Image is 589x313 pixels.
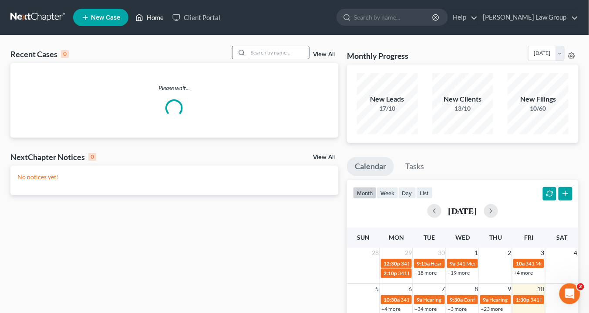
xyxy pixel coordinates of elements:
span: 341 Meeting for [PERSON_NAME][US_STATE] [401,260,506,267]
span: 8 [474,284,479,294]
a: +19 more [448,269,470,276]
a: +4 more [514,269,533,276]
span: 7 [441,284,446,294]
span: 6 [407,284,413,294]
span: 2:10p [384,270,397,276]
span: 4 [573,248,579,258]
h3: Monthly Progress [347,51,409,61]
span: Hearing for [PERSON_NAME] [423,296,491,303]
a: +34 more [414,306,437,312]
div: 13/10 [432,104,493,113]
a: +3 more [448,306,467,312]
span: 10 [536,284,545,294]
a: +4 more [381,306,401,312]
div: New Leads [357,94,418,104]
button: day [398,187,416,199]
span: Thu [489,234,502,241]
span: 341 Meeting for [PERSON_NAME] [401,296,479,303]
span: Mon [389,234,404,241]
div: 10/60 [508,104,569,113]
div: New Clients [432,94,493,104]
span: 9 [507,284,512,294]
a: View All [313,51,335,58]
span: 9a [417,296,422,303]
a: View All [313,154,335,160]
span: 3 [540,248,545,258]
div: 0 [88,153,96,161]
span: 341 Meeting for [PERSON_NAME] [398,270,476,276]
span: 9a [450,260,455,267]
p: Please wait... [10,84,338,92]
a: Help [448,10,478,25]
button: list [416,187,433,199]
div: 17/10 [357,104,418,113]
div: Recent Cases [10,49,69,59]
span: Hearing for [PERSON_NAME] [431,260,498,267]
a: Tasks [398,157,432,176]
span: 30 [437,248,446,258]
a: +18 more [414,269,437,276]
span: Wed [455,234,470,241]
span: 12:30p [384,260,400,267]
div: 0 [61,50,69,58]
a: [PERSON_NAME] Law Group [478,10,578,25]
button: week [377,187,398,199]
span: 1 [474,248,479,258]
button: month [353,187,377,199]
span: 9a [483,296,488,303]
a: +23 more [481,306,503,312]
a: Client Portal [168,10,225,25]
span: 9:15a [417,260,430,267]
span: Tue [424,234,435,241]
span: 9:30a [450,296,463,303]
span: New Case [91,14,120,21]
span: Sat [556,234,567,241]
span: 2 [507,248,512,258]
span: Fri [524,234,533,241]
div: New Filings [508,94,569,104]
span: 341 Meeting for [PERSON_NAME] [456,260,535,267]
div: NextChapter Notices [10,152,96,162]
p: No notices yet! [17,173,331,181]
span: 1:30p [516,296,529,303]
span: 2 [577,283,584,290]
a: Home [131,10,168,25]
span: 10a [516,260,525,267]
input: Search by name... [354,9,434,25]
iframe: Intercom live chat [559,283,580,304]
h2: [DATE] [448,206,477,215]
span: 28 [371,248,380,258]
span: 5 [374,284,380,294]
span: 29 [404,248,413,258]
input: Search by name... [248,46,309,59]
span: Sun [357,234,370,241]
a: Calendar [347,157,394,176]
span: 10:30a [384,296,400,303]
